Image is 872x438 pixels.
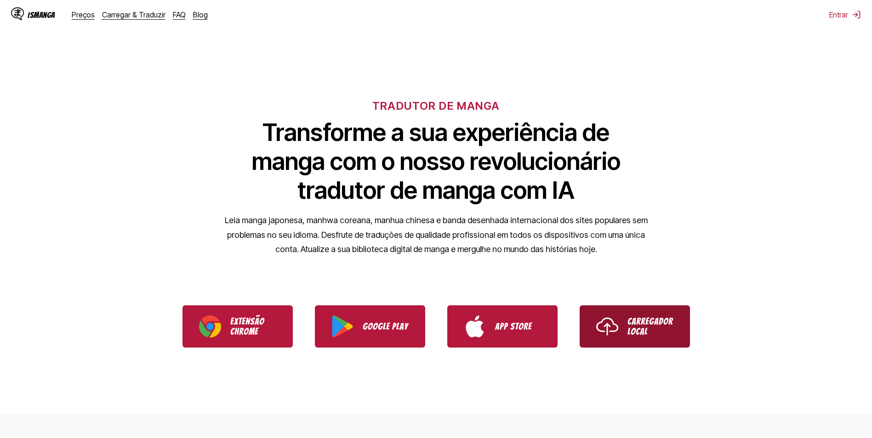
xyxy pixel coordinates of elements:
a: IsManga LogoIsManga [11,7,72,22]
img: Chrome logo [199,315,221,337]
p: Leia manga japonesa, manhwa coreana, manhua chinesa e banda desenhada internacional dos sites pop... [225,213,648,257]
img: Sign out [852,10,861,19]
img: Upload icon [596,315,618,337]
p: Google Play [363,321,409,331]
h6: TRADUTOR DE MANGA [372,99,500,112]
img: Google Play logo [331,315,353,337]
a: Preços [72,10,95,19]
p: Extensão Chrome [230,316,276,337]
a: FAQ [173,10,186,19]
p: App Store [495,321,541,331]
div: IsManga [28,11,55,19]
button: Entrar [829,10,861,19]
a: Carregar & Traduzir [102,10,165,19]
a: Download IsManga from Google Play [315,305,425,348]
img: App Store logo [464,315,486,337]
img: IsManga Logo [11,7,24,20]
p: Carregador Local [627,316,673,337]
a: Download IsManga from App Store [447,305,558,348]
h1: Transforme a sua experiência de manga com o nosso revolucionário tradutor de manga com IA [225,118,648,205]
a: Use IsManga Local Uploader [580,305,690,348]
a: Download IsManga Chrome Extension [182,305,293,348]
a: Blog [193,10,208,19]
